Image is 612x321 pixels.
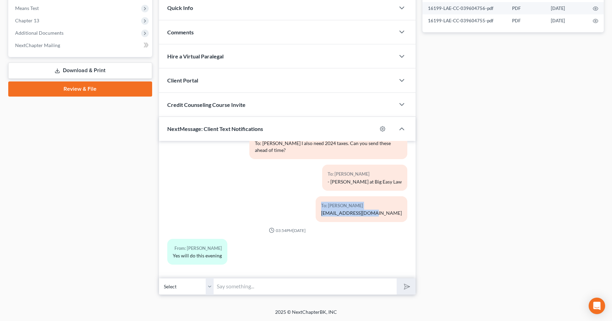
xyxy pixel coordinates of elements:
[321,202,402,210] div: To: [PERSON_NAME]
[167,29,194,35] span: Comments
[8,81,152,97] a: Review & File
[589,298,605,314] div: Open Intercom Messenger
[328,178,402,185] div: - [PERSON_NAME] at Big Easy Law
[173,252,222,259] div: Yes will do this evening
[167,101,246,108] span: Credit Counseling Course Invite
[15,42,60,48] span: NextChapter Mailing
[15,30,64,36] span: Additional Documents
[167,228,407,233] div: 03:54PM[DATE]
[545,14,587,27] td: [DATE]
[15,18,39,23] span: Chapter 13
[545,2,587,14] td: [DATE]
[110,309,502,321] div: 2025 © NextChapterBK, INC
[8,63,152,79] a: Download & Print
[507,14,545,27] td: PDF
[507,2,545,14] td: PDF
[167,53,224,59] span: Hire a Virtual Paralegal
[328,170,402,178] div: To: [PERSON_NAME]
[15,5,39,11] span: Means Test
[422,2,507,14] td: 16199-LAE-CC-039604756-pdf
[10,39,152,52] a: NextChapter Mailing
[214,278,397,295] input: Say something...
[321,210,402,217] div: [EMAIL_ADDRESS][DOMAIN_NAME]
[167,125,263,132] span: NextMessage: Client Text Notifications
[173,244,222,252] div: From: [PERSON_NAME]
[422,14,507,27] td: 16199-LAE-CC-039604755-pdf
[255,133,402,154] div: Mr. and [PERSON_NAME]: I need both of your c heckstubs for May To: [PERSON_NAME] I also need 2024...
[167,4,193,11] span: Quick Info
[167,77,198,84] span: Client Portal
